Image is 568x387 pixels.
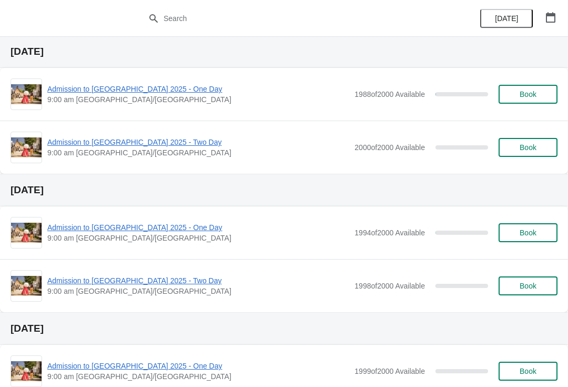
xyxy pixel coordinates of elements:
[11,84,42,105] img: Admission to Barkerville 2025 - One Day | | 9:00 am America/Vancouver
[354,90,425,98] span: 1988 of 2000 Available
[47,275,349,286] span: Admission to [GEOGRAPHIC_DATA] 2025 - Two Day
[354,282,425,290] span: 1998 of 2000 Available
[11,137,42,158] img: Admission to Barkerville 2025 - Two Day | | 9:00 am America/Vancouver
[11,361,42,382] img: Admission to Barkerville 2025 - One Day | | 9:00 am America/Vancouver
[47,147,349,158] span: 9:00 am [GEOGRAPHIC_DATA]/[GEOGRAPHIC_DATA]
[499,138,557,157] button: Book
[499,362,557,381] button: Book
[47,94,349,105] span: 9:00 am [GEOGRAPHIC_DATA]/[GEOGRAPHIC_DATA]
[47,222,349,233] span: Admission to [GEOGRAPHIC_DATA] 2025 - One Day
[11,223,42,243] img: Admission to Barkerville 2025 - One Day | | 9:00 am America/Vancouver
[520,90,536,98] span: Book
[47,137,349,147] span: Admission to [GEOGRAPHIC_DATA] 2025 - Two Day
[520,282,536,290] span: Book
[11,46,557,57] h2: [DATE]
[499,223,557,242] button: Book
[499,276,557,295] button: Book
[354,229,425,237] span: 1994 of 2000 Available
[480,9,533,28] button: [DATE]
[47,233,349,243] span: 9:00 am [GEOGRAPHIC_DATA]/[GEOGRAPHIC_DATA]
[47,371,349,382] span: 9:00 am [GEOGRAPHIC_DATA]/[GEOGRAPHIC_DATA]
[354,143,425,152] span: 2000 of 2000 Available
[47,361,349,371] span: Admission to [GEOGRAPHIC_DATA] 2025 - One Day
[47,84,349,94] span: Admission to [GEOGRAPHIC_DATA] 2025 - One Day
[520,367,536,375] span: Book
[354,367,425,375] span: 1999 of 2000 Available
[499,85,557,104] button: Book
[11,185,557,195] h2: [DATE]
[11,323,557,334] h2: [DATE]
[11,276,42,296] img: Admission to Barkerville 2025 - Two Day | | 9:00 am America/Vancouver
[520,229,536,237] span: Book
[520,143,536,152] span: Book
[47,286,349,296] span: 9:00 am [GEOGRAPHIC_DATA]/[GEOGRAPHIC_DATA]
[163,9,426,28] input: Search
[495,14,518,23] span: [DATE]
